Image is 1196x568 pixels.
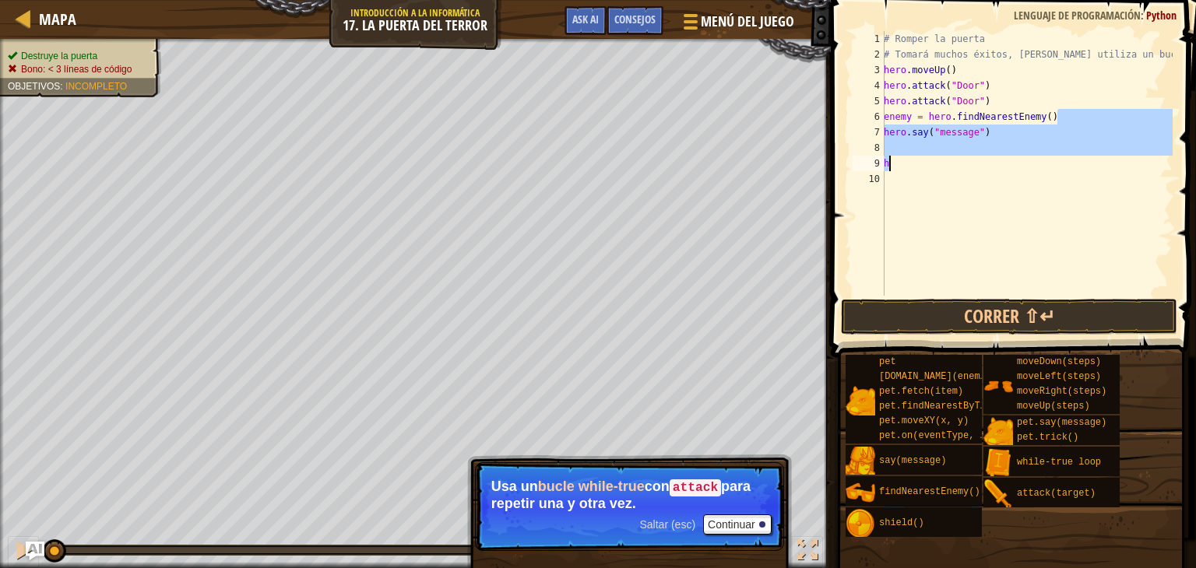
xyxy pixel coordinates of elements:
span: Ask AI [572,12,599,26]
div: 2 [853,47,885,62]
span: pet [879,356,896,367]
span: Python [1146,8,1177,23]
img: portrait.png [983,448,1013,478]
img: portrait.png [846,447,875,476]
div: 10 [853,171,885,187]
button: Ctrl + P: Pause [8,536,39,568]
button: Correr ⇧↵ [841,299,1177,335]
span: shield() [879,517,924,528]
span: Saltar (esc) [639,518,695,531]
div: 7 [853,124,885,140]
img: portrait.png [846,509,875,538]
strong: bucle while-true [538,479,645,494]
div: 8 [853,140,885,156]
span: Bono: < 3 líneas de código [21,64,132,75]
span: Consejos [614,12,656,26]
span: findNearestEnemy() [879,486,980,497]
div: 3 [853,62,885,78]
span: while-true loop [1017,457,1101,468]
span: say(message) [879,455,946,466]
div: 6 [853,109,885,124]
span: pet.fetch(item) [879,386,963,397]
span: Mapa [39,9,76,30]
div: 1 [853,31,885,47]
span: pet.say(message) [1017,417,1106,428]
span: pet.on(eventType, handler) [879,430,1025,441]
span: : [60,81,65,92]
span: attack(target) [1017,488,1096,499]
span: pet.moveXY(x, y) [879,415,969,426]
span: pet.trick() [1017,432,1078,443]
li: Destruye la puerta [8,50,149,63]
a: Mapa [31,9,76,30]
div: 9 [853,156,885,171]
span: moveLeft(steps) [1017,371,1101,382]
span: moveRight(steps) [1017,386,1106,397]
span: moveUp(steps) [1017,401,1090,412]
img: portrait.png [983,417,1013,447]
span: [DOMAIN_NAME](enemy) [879,371,991,382]
code: attack [670,479,721,496]
button: Menú del Juego [671,6,804,43]
button: Alterna pantalla completa. [792,536,823,568]
div: 4 [853,78,885,93]
img: portrait.png [983,371,1013,401]
span: Destruye la puerta [21,51,97,61]
span: : [1141,8,1146,23]
button: Ask AI [26,542,44,560]
span: moveDown(steps) [1017,356,1101,367]
span: Lenguaje de programación [1014,8,1141,23]
div: 5 [853,93,885,109]
img: portrait.png [983,479,1013,509]
img: portrait.png [846,478,875,507]
span: Objetivos [8,81,60,92]
li: Bono: < 3 líneas de código [8,63,149,76]
button: Ask AI [565,6,607,35]
p: Usa un con para repetir una y otra vez. [491,479,768,511]
span: pet.findNearestByType(type) [879,401,1030,412]
img: portrait.png [846,386,875,415]
button: Continuar [703,514,772,535]
span: Menú del Juego [701,12,794,32]
span: Incompleto [65,81,127,92]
